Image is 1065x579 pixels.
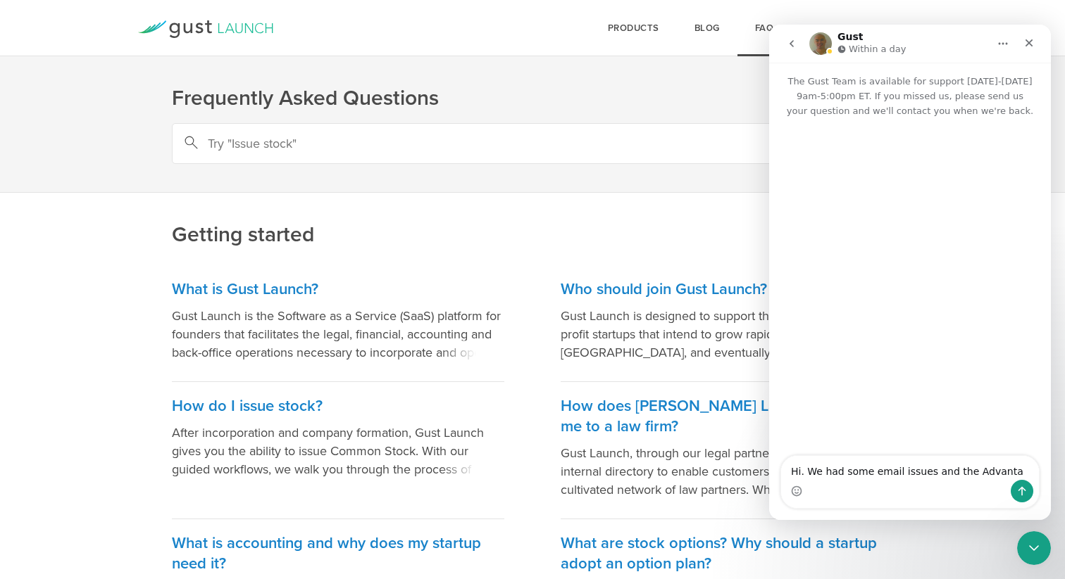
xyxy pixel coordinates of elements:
p: Gust Launch is designed to support the operations of for-profit startups that intend to grow rapi... [561,307,893,362]
h2: Getting started [172,126,893,249]
p: Gust Launch, through our legal partners, has created an internal directory to enable customers to... [561,444,893,499]
iframe: Intercom live chat [1017,531,1051,565]
h3: Who should join Gust Launch? [561,279,893,300]
h3: How does [PERSON_NAME] Launch introduce me to a law firm? [561,396,893,437]
h1: Frequently Asked Questions [172,84,893,113]
a: How does [PERSON_NAME] Launch introduce me to a law firm? Gust Launch, through our legal partners... [561,382,893,519]
a: How do I issue stock? After incorporation and company formation, Gust Launch gives you the abilit... [172,382,504,519]
a: Who should join Gust Launch? Gust Launch is designed to support the operations of for-profit star... [561,265,893,382]
h3: What are stock options? Why should a startup adopt an option plan? [561,533,893,574]
p: After incorporation and company formation, Gust Launch gives you the ability to issue Common Stoc... [172,424,504,478]
a: What is Gust Launch? Gust Launch is the Software as a Service (SaaS) platform for founders that f... [172,265,504,382]
iframe: Intercom live chat [769,25,1051,520]
input: Try "Issue stock" [172,123,893,164]
h3: What is Gust Launch? [172,279,504,300]
p: Gust Launch is the Software as a Service (SaaS) platform for founders that facilitates the legal,... [172,307,504,362]
h3: How do I issue stock? [172,396,504,416]
h3: What is accounting and why does my startup need it? [172,533,504,574]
